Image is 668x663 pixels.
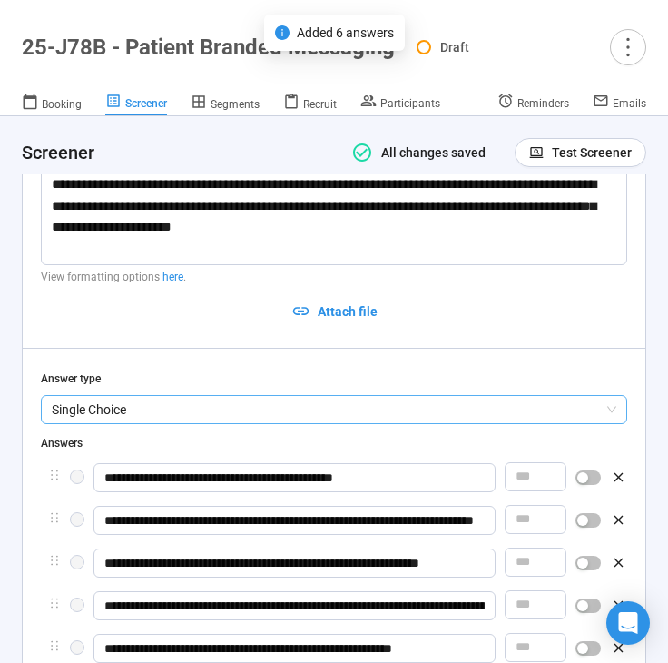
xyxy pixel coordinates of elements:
[41,269,627,286] p: View formatting options .
[48,511,61,524] span: holder
[373,145,486,160] span: All changes saved
[48,639,61,652] span: holder
[275,25,290,40] span: info-circle
[497,93,569,114] a: Reminders
[48,554,61,567] span: holder
[593,93,646,114] a: Emails
[303,98,337,111] span: Recruit
[615,35,640,59] span: more
[318,302,378,322] span: Attach file
[380,97,440,110] span: Participants
[515,138,646,167] button: Test Screener
[41,463,627,495] div: holder
[42,98,82,111] span: Booking
[613,97,646,110] span: Emails
[41,371,627,388] div: Answer type
[52,396,616,423] span: Single Choice
[191,93,260,116] a: Segments
[440,40,469,54] span: Draft
[606,601,650,645] div: Open Intercom Messenger
[41,506,627,538] div: holder
[105,93,167,116] a: Screener
[610,29,646,65] button: more
[283,93,337,116] a: Recruit
[48,597,61,609] span: holder
[22,35,395,60] h1: 25-J78B - Patient Branded Messaging
[48,469,61,481] span: holder
[41,549,627,580] div: holder
[297,25,394,40] span: Added 6 answers
[22,93,82,116] a: Booking
[41,297,627,326] button: Attach file
[22,140,326,165] h4: Screener
[41,435,627,452] div: Answers
[125,97,167,110] span: Screener
[360,93,440,114] a: Participants
[517,97,569,110] span: Reminders
[552,143,632,163] span: Test Screener
[211,98,260,111] span: Segments
[162,271,183,283] a: here
[41,591,627,623] div: holder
